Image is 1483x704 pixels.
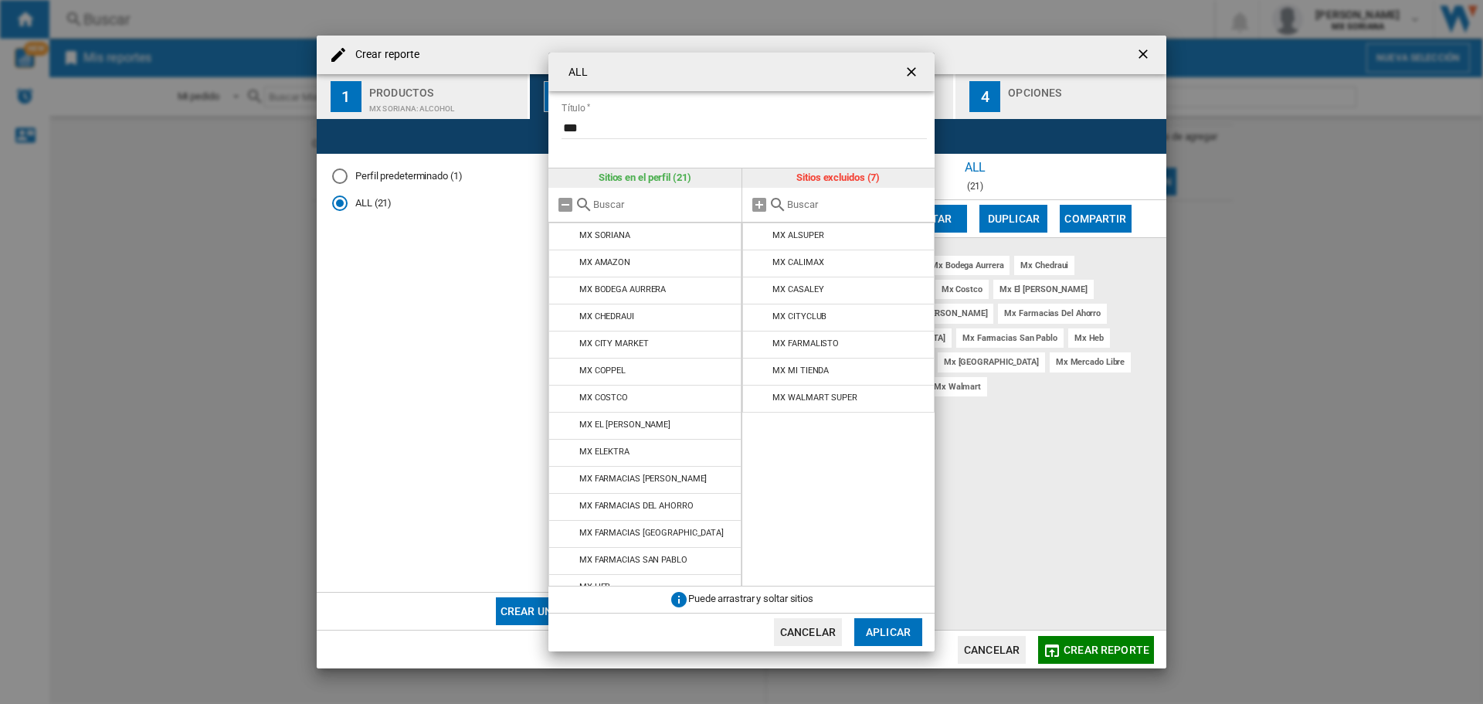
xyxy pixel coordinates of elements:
ng-md-icon: getI18NText('BUTTONS.CLOSE_DIALOG') [904,64,922,83]
div: MX FARMACIAS DEL AHORRO [579,501,694,511]
div: MX ELEKTRA [579,447,630,457]
div: MX FARMACIAS [GEOGRAPHIC_DATA] [579,528,724,538]
button: getI18NText('BUTTONS.CLOSE_DIALOG') [898,56,928,87]
div: MX CHEDRAUI [579,311,634,321]
div: MX HEB [579,582,610,592]
div: Sitios en el perfil (21) [548,168,741,187]
div: MX COPPEL [579,366,626,376]
h4: ALL [561,65,588,80]
md-icon: Quitar todo [556,196,575,214]
div: MX CALIMAX [772,257,823,267]
div: MX COSTCO [579,393,628,403]
button: Aplicar [854,618,922,646]
div: MX EL [PERSON_NAME] [579,420,670,430]
input: Buscar [593,199,734,210]
div: MX CITY MARKET [579,338,649,349]
div: MX FARMALISTO [772,338,839,349]
button: Cancelar [774,618,842,646]
div: MX MI TIENDA [772,366,829,376]
div: MX FARMACIAS [PERSON_NAME] [579,474,707,484]
div: MX AMAZON [579,257,630,267]
div: MX BODEGA AURRERA [579,284,666,294]
span: Puede arrastrar y soltar sitios [688,593,813,604]
div: MX FARMACIAS SAN PABLO [579,555,687,565]
div: MX ALSUPER [772,230,823,240]
input: Buscar [787,199,928,210]
div: Sitios excluidos (7) [742,168,935,187]
div: MX WALMART SUPER [772,393,857,403]
div: MX CASALEY [772,284,823,294]
md-icon: Añadir todos [750,196,769,214]
div: MX SORIANA [579,230,630,240]
div: MX CITYCLUB [772,311,826,321]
